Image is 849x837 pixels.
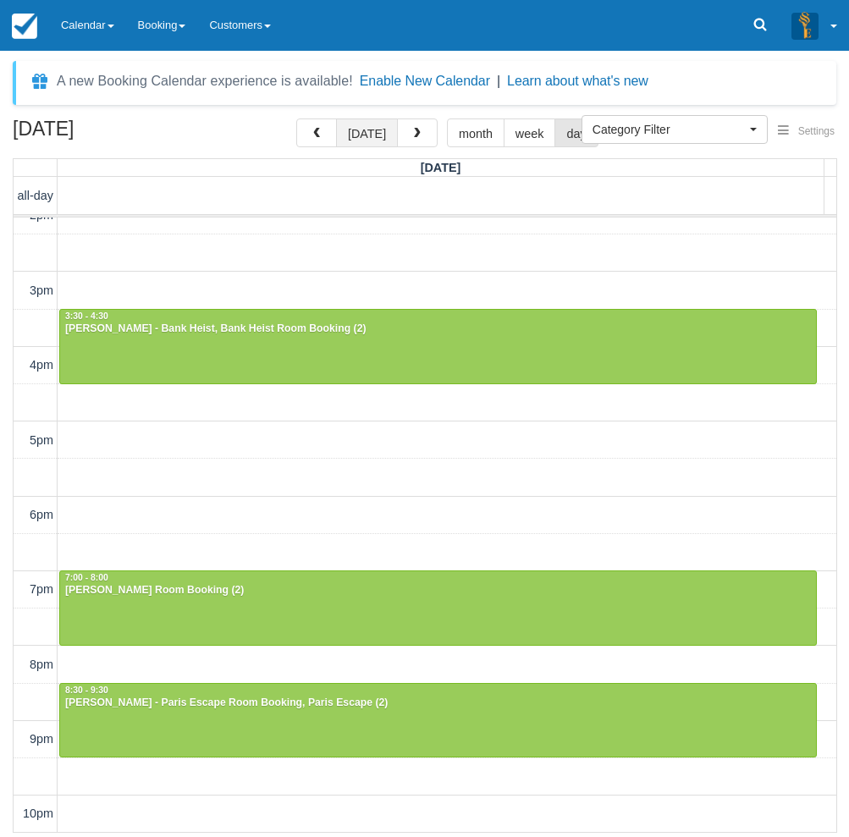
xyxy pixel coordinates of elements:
a: 3:30 - 4:30[PERSON_NAME] - Bank Heist, Bank Heist Room Booking (2) [59,309,817,383]
span: 3:30 - 4:30 [65,311,108,321]
div: A new Booking Calendar experience is available! [57,71,353,91]
img: A3 [791,12,819,39]
span: 10pm [23,807,53,820]
div: [PERSON_NAME] - Paris Escape Room Booking, Paris Escape (2) [64,697,812,710]
span: 7pm [30,582,53,596]
span: all-day [18,189,53,202]
a: 8:30 - 9:30[PERSON_NAME] - Paris Escape Room Booking, Paris Escape (2) [59,683,817,757]
span: 9pm [30,732,53,746]
button: week [504,118,556,147]
a: 7:00 - 8:00[PERSON_NAME] Room Booking (2) [59,570,817,645]
div: [PERSON_NAME] Room Booking (2) [64,584,812,597]
button: Settings [768,119,845,144]
button: Enable New Calendar [360,73,490,90]
span: 8pm [30,658,53,671]
a: Learn about what's new [507,74,648,88]
h2: [DATE] [13,118,227,150]
span: 4pm [30,358,53,372]
span: [DATE] [421,161,461,174]
div: [PERSON_NAME] - Bank Heist, Bank Heist Room Booking (2) [64,322,812,336]
span: Category Filter [593,121,746,138]
button: Category Filter [582,115,768,144]
span: | [497,74,500,88]
button: month [447,118,504,147]
span: 6pm [30,508,53,521]
button: [DATE] [336,118,398,147]
span: 3pm [30,284,53,297]
img: checkfront-main-nav-mini-logo.png [12,14,37,39]
span: 8:30 - 9:30 [65,686,108,695]
button: day [554,118,598,147]
span: 5pm [30,433,53,447]
span: Settings [798,125,835,137]
span: 7:00 - 8:00 [65,573,108,582]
